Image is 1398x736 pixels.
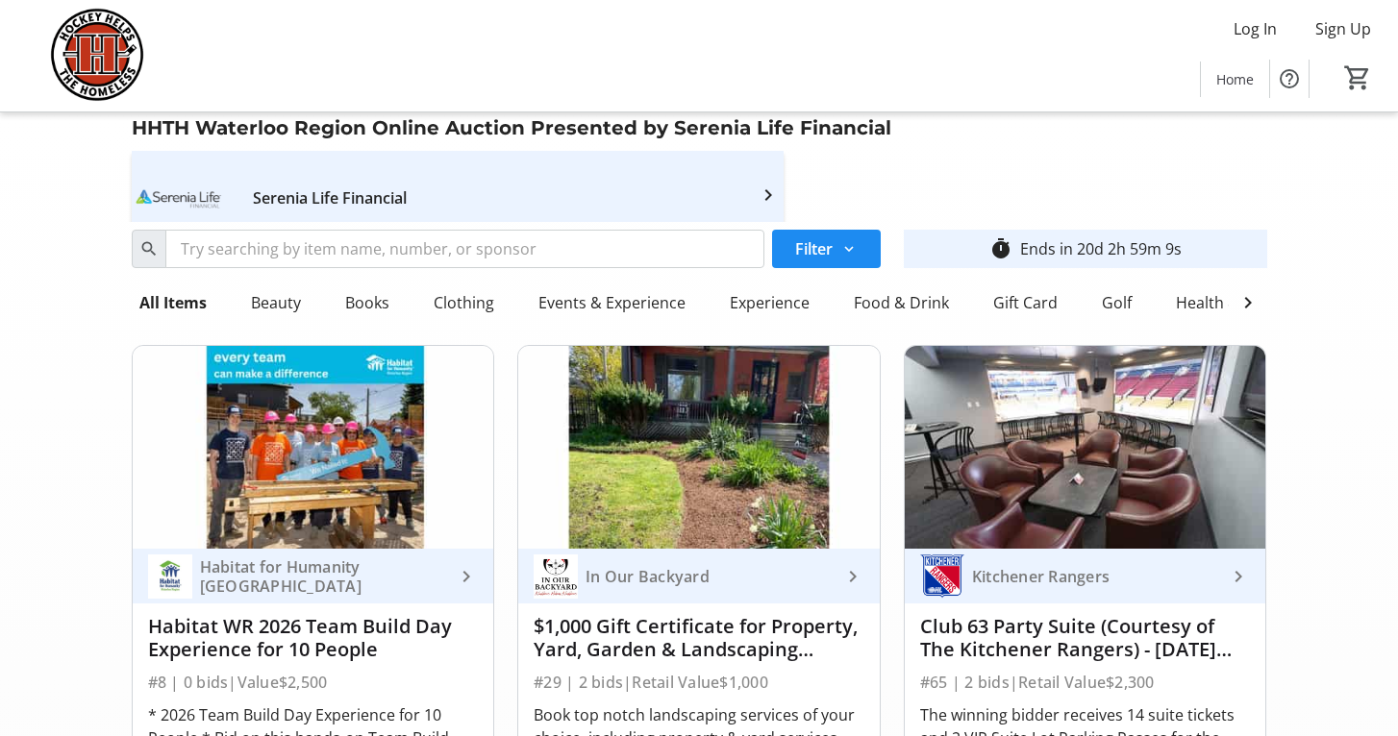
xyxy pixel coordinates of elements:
img: In Our Backyard [534,554,578,599]
a: Home [1201,61,1269,97]
span: Log In [1234,17,1277,40]
button: Cart [1340,61,1375,95]
div: Ends in 20d 2h 59m 9s [1020,237,1182,260]
span: Home [1216,69,1254,89]
div: $1,000 Gift Certificate for Property, Yard, Garden & Landscaping Services [534,615,864,661]
a: Kitchener RangersKitchener Rangers [905,549,1266,603]
img: Habitat for Humanity Waterloo Region [148,554,192,599]
div: HHTH Waterloo Region Online Auction Presented by Serenia Life Financial [120,112,903,143]
input: Try searching by item name, number, or sponsor [165,230,764,268]
div: Food & Drink [846,283,957,322]
button: Help [1270,60,1309,98]
div: Habitat for Humanity [GEOGRAPHIC_DATA] [192,557,456,596]
div: Kitchener Rangers [964,567,1228,586]
div: Beauty [243,283,309,322]
div: Events & Experience [531,283,693,322]
img: $1,000 Gift Certificate for Property, Yard, Garden & Landscaping Services [518,346,880,549]
button: Log In [1218,13,1292,44]
img: Serenia Life Financial's logo [136,155,222,241]
a: In Our BackyardIn Our Backyard [518,549,880,603]
mat-icon: timer_outline [989,237,1012,260]
button: Filter [772,230,881,268]
div: Club 63 Party Suite (Courtesy of The Kitchener Rangers) - [DATE] Kitchener Rangers vs Guelph Stor... [920,615,1251,661]
span: Filter [795,237,833,260]
img: Habitat WR 2026 Team Build Day Experience for 10 People [133,346,494,549]
div: Gift Card [986,283,1065,322]
div: In Our Backyard [578,567,841,586]
a: Habitat for Humanity Waterloo RegionHabitat for Humanity [GEOGRAPHIC_DATA] [133,549,494,603]
span: Sign Up [1315,17,1371,40]
div: All Items [132,283,214,322]
mat-icon: keyboard_arrow_right [841,565,864,588]
mat-icon: keyboard_arrow_right [1227,565,1250,588]
div: Books [337,283,397,322]
img: Hockey Helps the Homeless's Logo [12,8,183,104]
div: Health & Wellness [1168,283,1315,322]
a: Serenia Life Financial's logoSerenia Life Financial [120,155,796,241]
mat-icon: keyboard_arrow_right [455,565,478,588]
div: Golf [1094,283,1139,322]
div: Habitat WR 2026 Team Build Day Experience for 10 People [148,615,479,661]
button: Sign Up [1300,13,1386,44]
img: Club 63 Party Suite (Courtesy of The Kitchener Rangers) - Tuesday November 18th Kitchener Rangers... [905,346,1266,549]
div: Clothing [426,283,502,322]
div: Experience [722,283,817,322]
div: #29 | 2 bids | Retail Value $1,000 [534,669,864,696]
div: #8 | 0 bids | Value $2,500 [148,669,479,696]
div: #65 | 2 bids | Retail Value $2,300 [920,669,1251,696]
div: Serenia Life Financial [253,183,727,213]
img: Kitchener Rangers [920,554,964,599]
